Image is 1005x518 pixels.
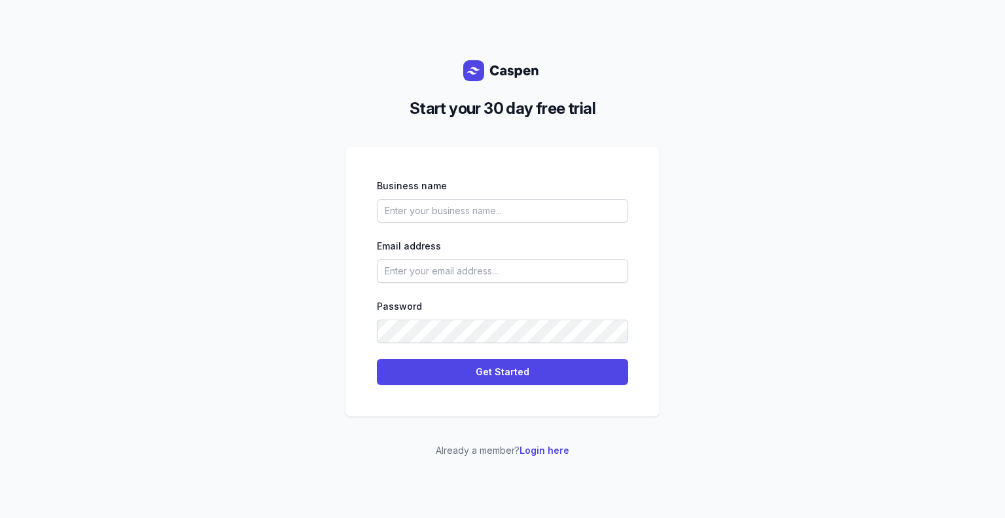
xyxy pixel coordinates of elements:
div: Password [377,299,628,314]
div: Email address [377,238,628,254]
p: Already a member? [345,443,660,458]
button: Get Started [377,359,628,385]
h2: Start your 30 day free trial [356,97,649,120]
div: Business name [377,178,628,194]
span: Get Started [385,364,620,380]
input: Enter your email address... [377,259,628,283]
a: Login here [520,445,569,456]
input: Enter your business name... [377,199,628,223]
